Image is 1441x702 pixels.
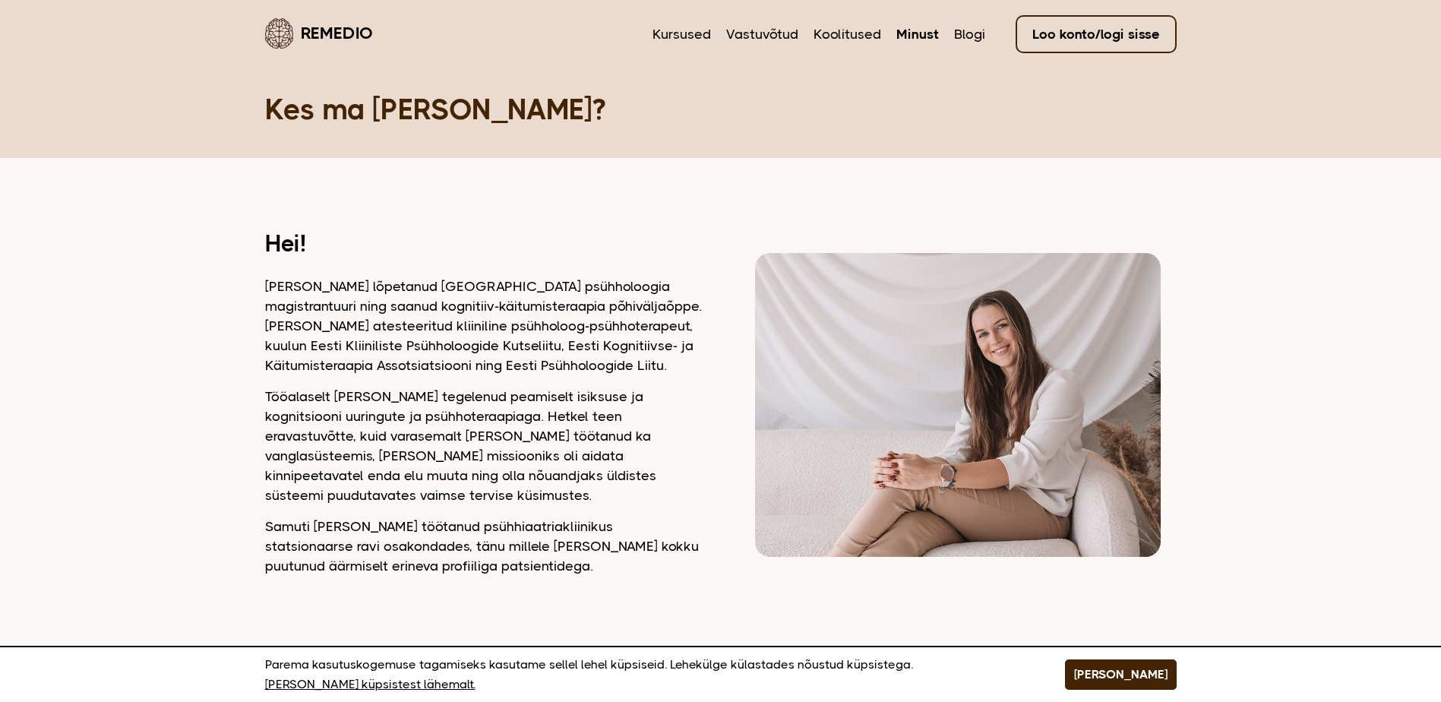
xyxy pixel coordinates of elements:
[265,655,1027,694] p: Parema kasutuskogemuse tagamiseks kasutame sellel lehel küpsiseid. Lehekülge külastades nõustud k...
[1065,659,1177,690] button: [PERSON_NAME]
[265,387,702,505] p: Tööalaselt [PERSON_NAME] tegelenud peamiselt isiksuse ja kognitsiooni uuringute ja psühhoteraapia...
[755,253,1160,557] img: Dagmar vaatamas kaamerasse
[726,24,798,44] a: Vastuvõtud
[1016,15,1177,53] a: Loo konto/logi sisse
[653,24,711,44] a: Kursused
[896,24,939,44] a: Minust
[954,24,985,44] a: Blogi
[265,277,702,375] p: [PERSON_NAME] lõpetanud [GEOGRAPHIC_DATA] psühholoogia magistrantuuri ning saanud kognitiiv-käitu...
[265,234,702,254] h2: Hei!
[265,18,293,49] img: Remedio logo
[265,15,373,51] a: Remedio
[814,24,881,44] a: Koolitused
[265,91,1177,128] h1: Kes ma [PERSON_NAME]?
[265,675,476,694] a: [PERSON_NAME] küpsistest lähemalt.
[265,517,702,576] p: Samuti [PERSON_NAME] töötanud psühhiaatriakliinikus statsionaarse ravi osakondades, tänu millele ...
